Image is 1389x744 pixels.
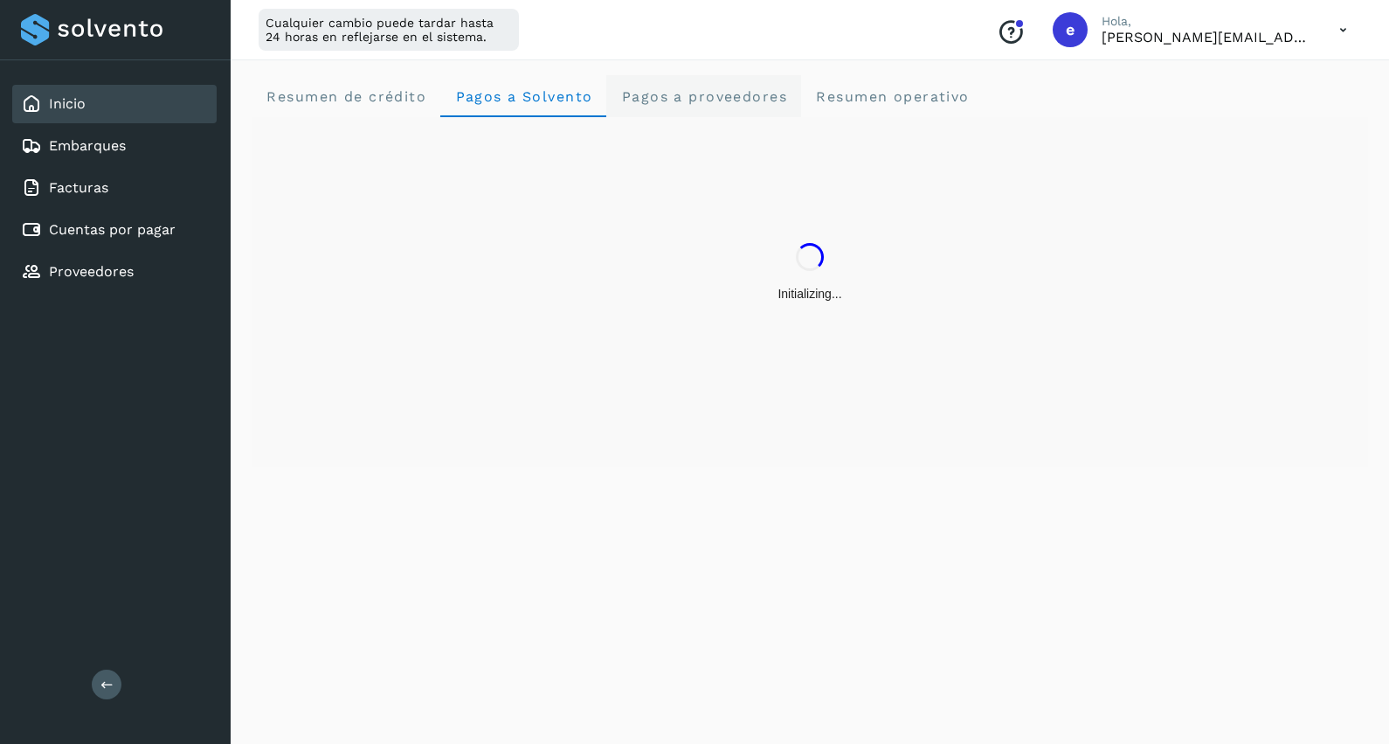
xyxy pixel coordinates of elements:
[49,137,126,154] a: Embarques
[12,169,217,207] div: Facturas
[266,88,426,105] span: Resumen de crédito
[259,9,519,51] div: Cualquier cambio puede tardar hasta 24 horas en reflejarse en el sistema.
[620,88,787,105] span: Pagos a proveedores
[1102,14,1311,29] p: Hola,
[815,88,970,105] span: Resumen operativo
[1102,29,1311,45] p: erika.lopez@tamex.mx
[12,253,217,291] div: Proveedores
[49,221,176,238] a: Cuentas por pagar
[49,95,86,112] a: Inicio
[12,211,217,249] div: Cuentas por pagar
[454,88,592,105] span: Pagos a Solvento
[12,127,217,165] div: Embarques
[12,85,217,123] div: Inicio
[49,263,134,280] a: Proveedores
[49,179,108,196] a: Facturas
